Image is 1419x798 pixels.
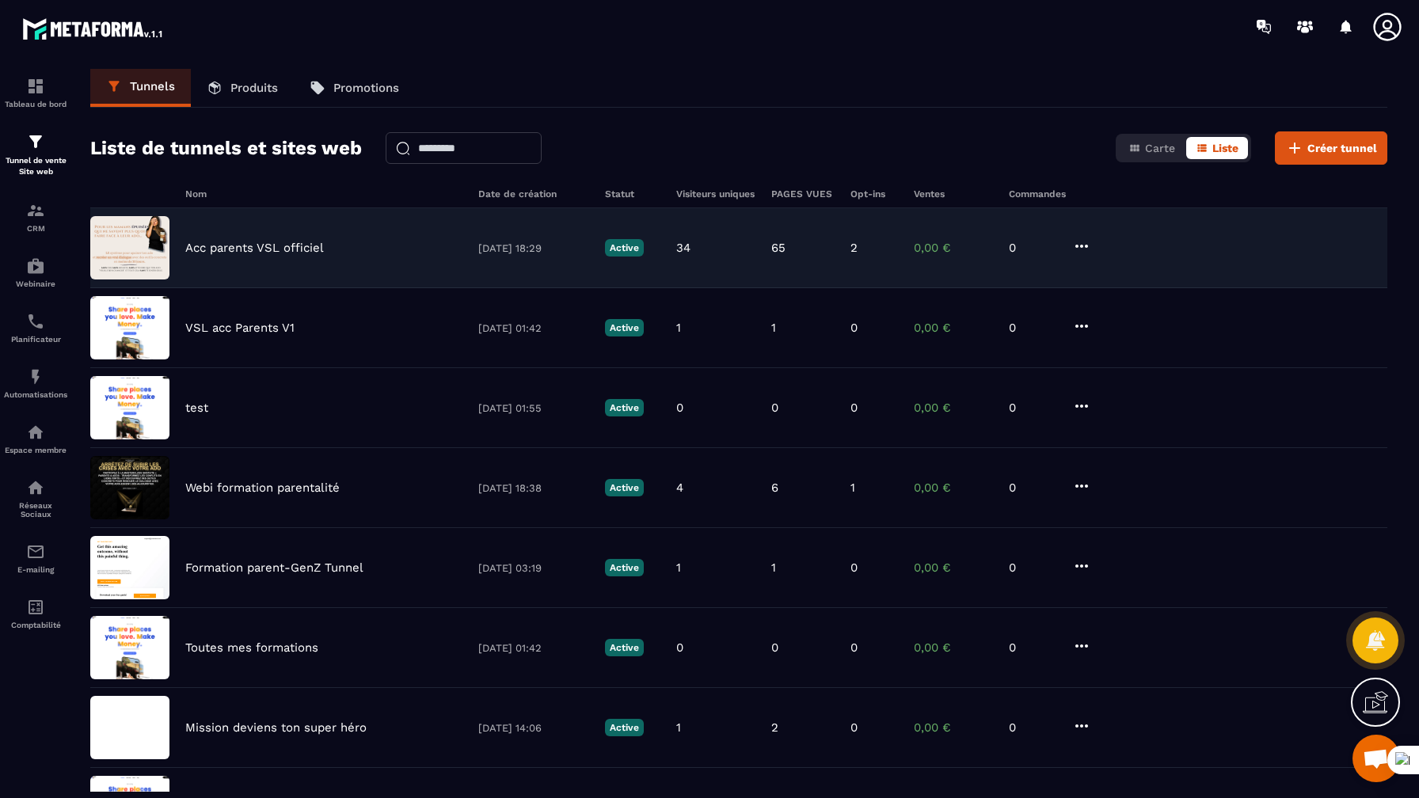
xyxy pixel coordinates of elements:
p: [DATE] 14:06 [478,722,589,734]
p: 0 [1009,560,1056,575]
h6: Statut [605,188,660,199]
p: Acc parents VSL officiel [185,241,324,255]
p: Active [605,719,644,736]
p: Toutes mes formations [185,640,318,655]
p: 0 [771,640,778,655]
h6: PAGES VUES [771,188,835,199]
p: CRM [4,224,67,233]
img: formation [26,201,45,220]
a: automationsautomationsEspace membre [4,411,67,466]
img: automations [26,256,45,275]
p: Réseaux Sociaux [4,501,67,519]
img: formation [26,77,45,96]
p: Active [605,479,644,496]
p: test [185,401,208,415]
a: formationformationTableau de bord [4,65,67,120]
img: image [90,616,169,679]
p: 0 [1009,241,1056,255]
p: 0,00 € [914,640,993,655]
p: 1 [676,560,681,575]
p: 34 [676,241,690,255]
p: [DATE] 18:38 [478,482,589,494]
p: 0 [1009,321,1056,335]
img: image [90,696,169,759]
span: Carte [1145,142,1175,154]
a: Tunnels [90,69,191,107]
p: Espace membre [4,446,67,454]
p: Active [605,399,644,416]
a: formationformationTunnel de vente Site web [4,120,67,189]
a: schedulerschedulerPlanificateur [4,300,67,355]
a: social-networksocial-networkRéseaux Sociaux [4,466,67,530]
p: 0 [850,560,858,575]
img: image [90,536,169,599]
p: 0,00 € [914,560,993,575]
img: scheduler [26,312,45,331]
p: [DATE] 03:19 [478,562,589,574]
a: formationformationCRM [4,189,67,245]
p: 65 [771,241,786,255]
p: Webi formation parentalité [185,481,340,495]
p: 0 [850,720,858,735]
p: 6 [771,481,778,495]
img: image [90,376,169,439]
p: VSL acc Parents V1 [185,321,295,335]
p: 1 [771,560,776,575]
span: Créer tunnel [1307,140,1377,156]
img: image [90,216,169,279]
p: 0,00 € [914,241,993,255]
img: formation [26,132,45,151]
h6: Visiteurs uniques [676,188,755,199]
p: 1 [850,481,855,495]
p: 0 [1009,401,1056,415]
h6: Ventes [914,188,993,199]
h6: Opt-ins [850,188,898,199]
p: Active [605,239,644,256]
p: 0,00 € [914,321,993,335]
img: social-network [26,478,45,497]
img: image [90,456,169,519]
a: accountantaccountantComptabilité [4,586,67,641]
p: Planificateur [4,335,67,344]
a: automationsautomationsWebinaire [4,245,67,300]
img: image [90,296,169,359]
p: 0 [850,640,858,655]
h6: Date de création [478,188,589,199]
p: 1 [676,720,681,735]
p: 0 [1009,640,1056,655]
p: E-mailing [4,565,67,574]
p: Comptabilité [4,621,67,629]
p: 0,00 € [914,720,993,735]
p: Automatisations [4,390,67,399]
p: 0 [850,321,858,335]
button: Créer tunnel [1275,131,1387,165]
img: email [26,542,45,561]
h6: Nom [185,188,462,199]
img: accountant [26,598,45,617]
p: Active [605,559,644,576]
p: 1 [676,321,681,335]
a: emailemailE-mailing [4,530,67,586]
p: Formation parent-GenZ Tunnel [185,560,363,575]
p: Produits [230,81,278,95]
p: 0 [850,401,858,415]
p: 0 [771,401,778,415]
div: Mở cuộc trò chuyện [1352,735,1400,782]
p: 0 [676,401,683,415]
p: Tunnel de vente Site web [4,155,67,177]
p: 2 [771,720,778,735]
p: [DATE] 18:29 [478,242,589,254]
button: Carte [1119,137,1185,159]
a: Promotions [294,69,415,107]
p: Active [605,319,644,336]
span: Liste [1212,142,1238,154]
a: Produits [191,69,294,107]
p: 0 [1009,720,1056,735]
p: Active [605,639,644,656]
img: logo [22,14,165,43]
p: [DATE] 01:55 [478,402,589,414]
p: 0 [676,640,683,655]
img: automations [26,367,45,386]
img: automations [26,423,45,442]
p: 0,00 € [914,401,993,415]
